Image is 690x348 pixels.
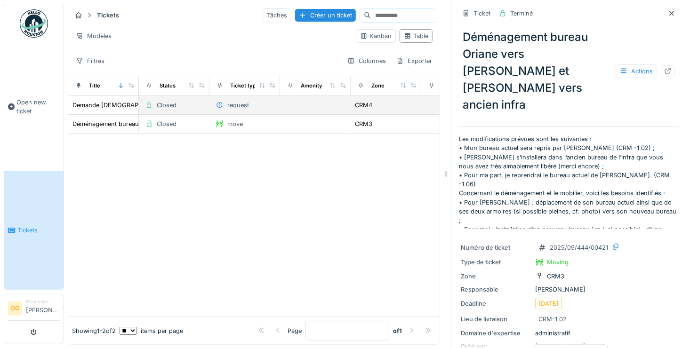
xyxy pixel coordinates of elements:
div: Déménagement bureau Oriane vers [PERSON_NAME] et [PERSON_NAME] vers ancien infra [72,119,335,128]
span: Open new ticket [16,98,60,116]
img: Badge_color-CXgf-gQk.svg [20,9,48,38]
div: Showing 1 - 2 of 2 [72,326,116,335]
li: [PERSON_NAME] [26,298,60,318]
div: Status [160,82,176,90]
div: CRM3 [547,272,564,281]
div: Ticket type [230,82,259,90]
div: request [227,101,249,110]
a: Tickets [4,171,64,290]
div: Filtres [72,54,109,68]
div: CRM4 [355,101,372,110]
div: Numéro de ticket [461,243,531,252]
div: 2025/09/444/00421 [550,243,608,252]
a: Open new ticket [4,43,64,171]
div: Terminé [510,9,533,18]
div: Responsable [461,285,531,294]
div: Kanban [360,32,392,40]
div: move [227,119,243,128]
div: Lieu de livraison [461,315,531,324]
div: Type de ticket [461,258,531,267]
a: OG Requester[PERSON_NAME] [8,298,60,321]
div: Title [89,82,100,90]
div: Table [404,32,428,40]
div: Zone [461,272,531,281]
div: administratif [461,329,677,338]
div: Actions [616,64,657,78]
div: Requester [26,298,60,305]
div: Colonnes [343,54,390,68]
div: Zone [371,82,385,90]
div: Ticket [473,9,490,18]
div: Déménagement bureau Oriane vers [PERSON_NAME] et [PERSON_NAME] vers ancien infra [459,25,679,117]
div: Amenity [301,82,322,90]
div: Modèles [72,29,116,43]
div: items per page [120,326,183,335]
div: CRM-1.02 [538,315,567,324]
div: Créer un ticket [295,9,356,22]
strong: Tickets [93,11,123,20]
div: Closed [157,119,177,128]
div: Tâches [263,8,291,22]
div: [PERSON_NAME] [461,285,677,294]
div: [DATE] [538,299,559,308]
div: Page [288,326,302,335]
div: CRM3 [355,119,372,128]
strong: of 1 [393,326,402,335]
li: OG [8,301,22,316]
div: Moving [547,258,569,267]
span: Tickets [17,226,60,235]
div: Deadline [461,299,531,308]
div: Exporter [392,54,436,68]
div: Closed [157,101,177,110]
p: Les modifications prévues sont les suivantes : • Mon bureau actuel sera repris par [PERSON_NAME] ... [459,134,679,229]
div: Domaine d'expertise [461,329,531,338]
div: Demande [DEMOGRAPHIC_DATA] bureau -1.06 [72,101,208,110]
